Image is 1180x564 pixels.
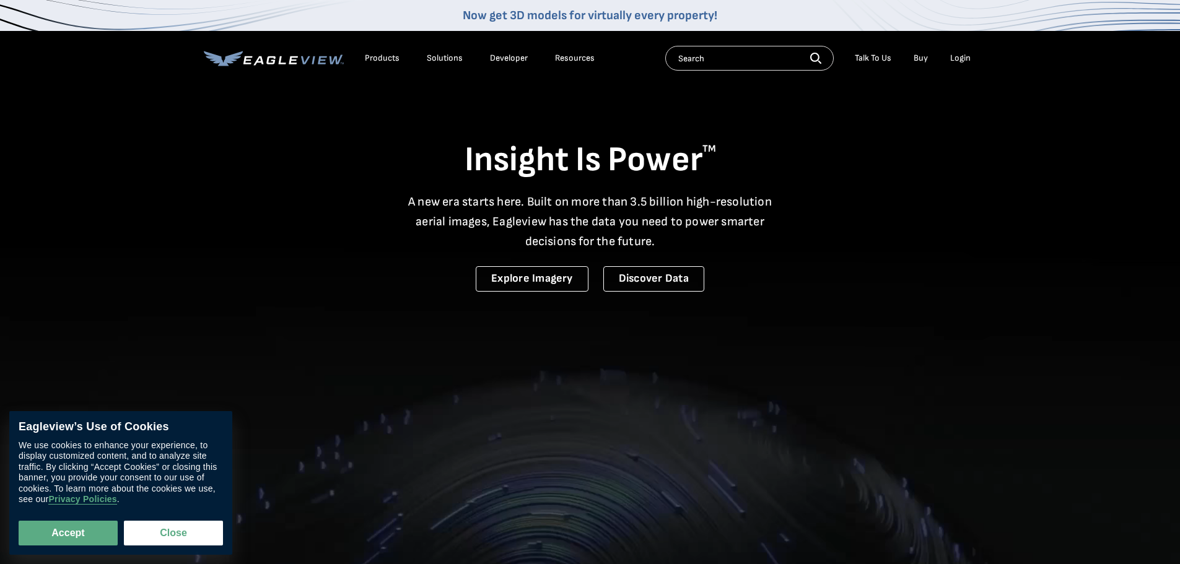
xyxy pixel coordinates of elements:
[555,53,595,64] div: Resources
[365,53,400,64] div: Products
[124,521,223,545] button: Close
[427,53,463,64] div: Solutions
[204,139,977,182] h1: Insight Is Power
[702,143,716,155] sup: TM
[476,266,588,292] a: Explore Imagery
[19,440,223,505] div: We use cookies to enhance your experience, to display customized content, and to analyze site tra...
[665,46,834,71] input: Search
[463,8,717,23] a: Now get 3D models for virtually every property!
[950,53,971,64] div: Login
[19,521,118,545] button: Accept
[48,495,116,505] a: Privacy Policies
[603,266,704,292] a: Discover Data
[401,192,780,251] p: A new era starts here. Built on more than 3.5 billion high-resolution aerial images, Eagleview ha...
[19,420,223,434] div: Eagleview’s Use of Cookies
[490,53,528,64] a: Developer
[855,53,891,64] div: Talk To Us
[914,53,928,64] a: Buy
